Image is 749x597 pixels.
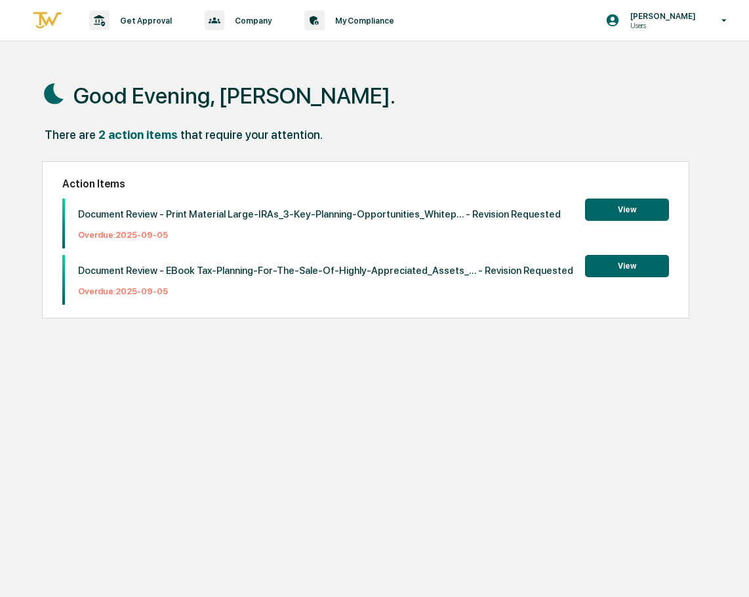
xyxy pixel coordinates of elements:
[62,178,669,190] h2: Action Items
[585,199,669,221] button: View
[73,83,395,109] h1: Good Evening, [PERSON_NAME].
[78,286,573,296] p: Overdue: 2025-09-05
[620,11,702,21] p: [PERSON_NAME]
[78,265,573,277] p: Document Review - EBook Tax-Planning-For-The-Sale-Of-Highly-Appreciated_Assets_... - Revision Req...
[78,230,561,240] p: Overdue: 2025-09-05
[585,259,669,271] a: View
[78,208,561,220] p: Document Review - Print Material Large-IRAs_3-Key-Planning-Opportunities_Whitep... - Revision Req...
[585,255,669,277] button: View
[585,202,669,215] a: View
[180,128,323,142] div: that require your attention.
[620,21,702,30] p: Users
[98,128,178,142] div: 2 action items
[45,128,96,142] div: There are
[224,16,278,26] p: Company
[31,10,63,31] img: logo
[110,16,178,26] p: Get Approval
[325,16,401,26] p: My Compliance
